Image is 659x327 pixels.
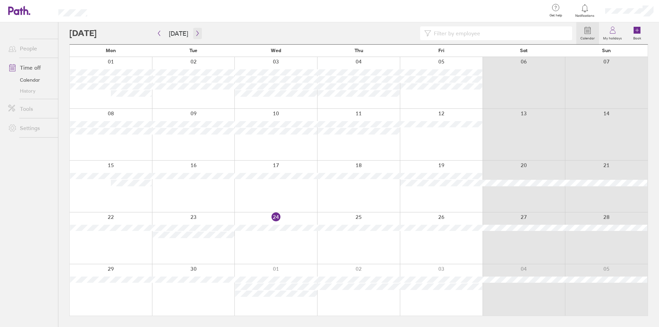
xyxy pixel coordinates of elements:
[106,48,116,53] span: Mon
[574,3,596,18] a: Notifications
[545,13,567,17] span: Get help
[3,42,58,55] a: People
[355,48,363,53] span: Thu
[3,121,58,135] a: Settings
[599,34,626,40] label: My holidays
[189,48,197,53] span: Tue
[626,22,648,44] a: Book
[3,85,58,96] a: History
[3,102,58,116] a: Tools
[3,61,58,74] a: Time off
[574,14,596,18] span: Notifications
[3,74,58,85] a: Calendar
[602,48,611,53] span: Sun
[520,48,528,53] span: Sat
[629,34,645,40] label: Book
[599,22,626,44] a: My holidays
[576,34,599,40] label: Calendar
[431,27,568,40] input: Filter by employee
[576,22,599,44] a: Calendar
[438,48,444,53] span: Fri
[271,48,281,53] span: Wed
[163,28,194,39] button: [DATE]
